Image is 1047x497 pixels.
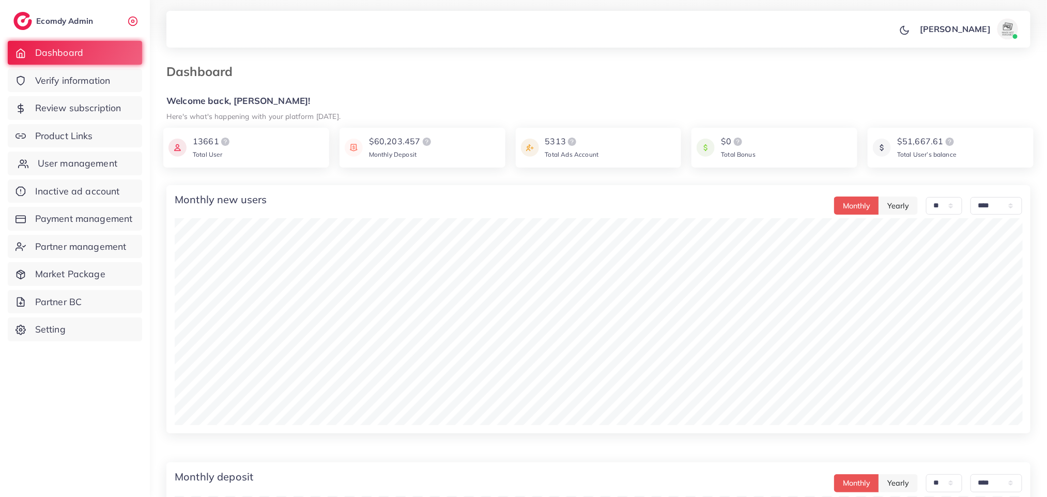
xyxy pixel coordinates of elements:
span: Total User [193,150,223,158]
a: Partner management [8,235,142,259]
button: Monthly [834,474,879,492]
span: User management [38,157,117,170]
img: logo [13,12,32,30]
img: logo [219,135,232,148]
div: $0 [721,135,756,148]
small: Here's what's happening with your platform [DATE]. [166,112,341,121]
img: logo [421,135,433,148]
h4: Monthly deposit [175,471,253,483]
img: logo [944,135,956,148]
a: Verify information [8,69,142,93]
div: $60,203.457 [369,135,433,148]
div: $51,667.61 [897,135,957,148]
img: icon payment [345,135,363,160]
a: Review subscription [8,96,142,120]
img: icon payment [873,135,891,160]
img: icon payment [168,135,187,160]
a: [PERSON_NAME]avatar [914,19,1022,39]
span: Verify information [35,74,111,87]
span: Payment management [35,212,133,225]
span: Inactive ad account [35,185,120,198]
span: Total Ads Account [545,150,599,158]
img: logo [732,135,744,148]
img: icon payment [521,135,539,160]
a: Setting [8,318,142,341]
button: Monthly [834,197,879,215]
img: icon payment [697,135,715,160]
span: Dashboard [35,46,83,59]
a: Inactive ad account [8,179,142,203]
a: logoEcomdy Admin [13,12,96,30]
a: Market Package [8,262,142,286]
img: logo [566,135,578,148]
span: Total Bonus [721,150,756,158]
a: Dashboard [8,41,142,65]
button: Yearly [879,197,918,215]
a: User management [8,152,142,175]
p: [PERSON_NAME] [920,23,991,35]
h4: Monthly new users [175,193,267,206]
span: Total User’s balance [897,150,957,158]
a: Product Links [8,124,142,148]
span: Product Links [35,129,93,143]
div: 13661 [193,135,232,148]
span: Partner BC [35,295,82,309]
button: Yearly [879,474,918,492]
h5: Welcome back, [PERSON_NAME]! [166,96,1030,107]
h2: Ecomdy Admin [36,16,96,26]
span: Market Package [35,267,105,281]
span: Partner management [35,240,127,253]
span: Setting [35,323,66,336]
h3: Dashboard [166,64,241,79]
a: Partner BC [8,290,142,314]
a: Payment management [8,207,142,231]
span: Review subscription [35,101,121,115]
img: avatar [997,19,1018,39]
span: Monthly Deposit [369,150,417,158]
div: 5313 [545,135,599,148]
